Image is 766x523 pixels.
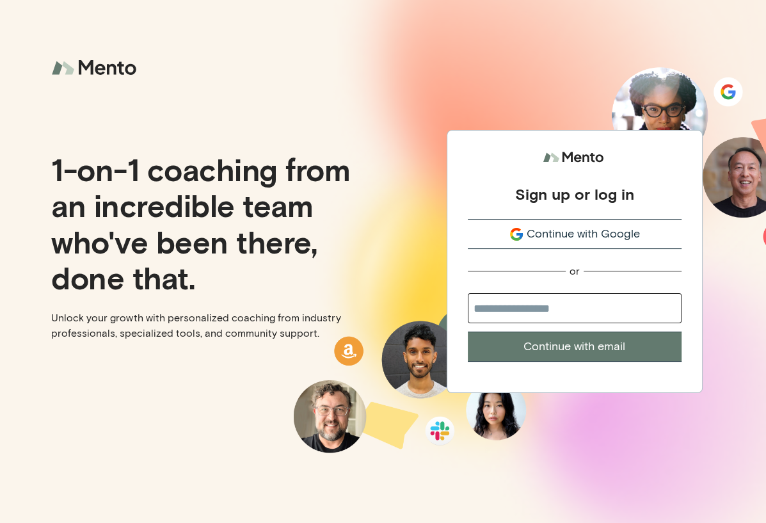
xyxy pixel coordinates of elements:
img: logo [51,51,141,85]
p: 1-on-1 coaching from an incredible team who've been there, done that. [51,151,373,294]
button: Continue with Google [468,219,682,249]
div: Sign up or log in [515,184,634,204]
div: or [570,264,580,278]
p: Unlock your growth with personalized coaching from industry professionals, specialized tools, and... [51,310,373,341]
img: logo.svg [543,146,607,170]
button: Continue with email [468,332,682,362]
span: Continue with Google [527,225,640,243]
